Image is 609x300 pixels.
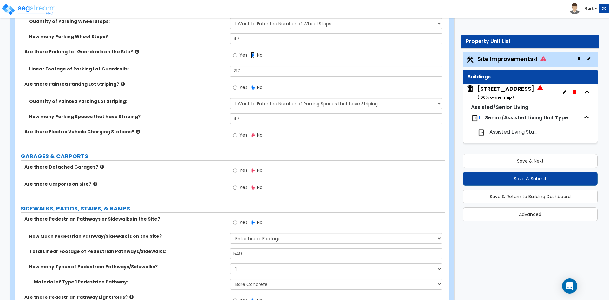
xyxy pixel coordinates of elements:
label: Total Linear Footage of Pedestrian Pathways/Sidewalks: [29,248,225,255]
span: Yes [239,84,247,90]
span: No [257,132,263,138]
span: No [257,219,263,225]
input: Yes [233,84,237,91]
img: door.png [471,114,479,122]
img: avatar.png [569,3,580,14]
span: Yes [239,167,247,173]
img: door.png [477,129,485,136]
small: ( 100 % ownership) [477,94,514,100]
img: Construction.png [466,56,474,64]
span: Yes [239,219,247,225]
div: Buildings [468,73,593,81]
input: No [251,219,255,226]
span: Site Improvements [477,55,546,63]
label: Linear Footage of Parking Lot Guardrails: [29,66,225,72]
input: Yes [233,167,237,174]
span: 1 [479,114,481,121]
i: click for more info! [100,164,104,169]
label: SIDEWALKS, PATIOS, STAIRS, & RAMPS [21,204,445,213]
span: No [257,184,263,190]
span: No [257,167,263,173]
label: How many Parking Spaces that have Striping? [29,113,225,120]
label: Are there Pedestrian Pathways or Sidewalks in the Site? [24,216,225,222]
label: How many Parking Wheel Stops? [29,33,225,40]
div: [STREET_ADDRESS] [477,85,534,101]
label: How many Types of Pedestrian Pathways/Sidewalks? [29,263,225,270]
input: No [251,84,255,91]
img: logo_pro_r.png [1,3,55,16]
span: 10107 Military Drive West [466,85,543,101]
button: Save & Return to Building Dashboard [463,190,598,203]
label: Are there Parking Lot Guardrails on the Site? [24,49,225,55]
img: building.svg [466,85,474,93]
label: Are there Detached Garages? [24,164,225,170]
input: Yes [233,219,237,226]
div: Open Intercom Messenger [562,278,577,294]
label: Are there Painted Parking Lot Striping? [24,81,225,87]
label: Quantity of Parking Wheel Stops: [29,18,225,24]
button: Save & Submit [463,172,598,186]
label: Are there Electric Vehicle Charging Stations? [24,129,225,135]
label: GARAGES & CARPORTS [21,152,445,160]
div: Property Unit List [466,38,594,45]
span: Yes [239,184,247,190]
input: No [251,52,255,59]
button: Save & Next [463,154,598,168]
b: Mark [584,6,594,11]
span: No [257,52,263,58]
input: Yes [233,132,237,139]
i: click for more info! [136,129,140,134]
span: Yes [239,132,247,138]
small: x1 [533,56,537,63]
input: Yes [233,184,237,191]
label: Quantity of Painted Parking Lot Striping: [29,98,225,104]
label: How Much Pedestrian Pathway/Sidewalk is on the Site? [29,233,225,239]
i: click for more info! [135,49,139,54]
span: Assisted Living Studio Unit [489,129,538,136]
i: click for more info! [121,82,125,86]
input: Yes [233,52,237,59]
button: Advanced [463,207,598,221]
i: click for more info! [129,295,134,299]
small: Assisted/Senior Living [471,103,528,111]
input: No [251,167,255,174]
span: Senior/Assisted Living Unit Type [485,114,568,121]
span: Yes [239,52,247,58]
label: Are there Carports on Site? [24,181,225,187]
i: click for more info! [93,182,97,186]
span: No [257,84,263,90]
label: Material of Type 1 Pedestrian Pathway: [34,279,225,285]
input: No [251,132,255,139]
input: No [251,184,255,191]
